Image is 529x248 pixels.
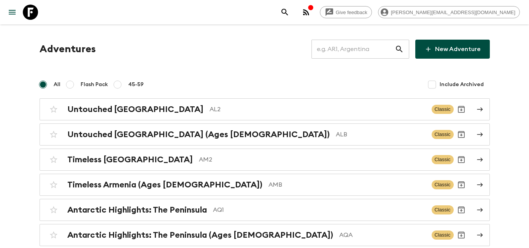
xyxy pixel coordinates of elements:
[432,130,454,139] span: Classic
[213,205,426,214] p: AQ1
[336,130,426,139] p: ALB
[67,205,207,215] h2: Antarctic Highlights: The Peninsula
[277,5,292,20] button: search adventures
[387,10,519,15] span: [PERSON_NAME][EMAIL_ADDRESS][DOMAIN_NAME]
[128,81,144,88] span: 45-59
[311,38,395,60] input: e.g. AR1, Argentina
[81,81,108,88] span: Flash Pack
[210,105,426,114] p: AL2
[67,180,262,190] h2: Timeless Armenia (Ages [DEMOGRAPHIC_DATA])
[454,202,469,218] button: Archive
[454,177,469,192] button: Archive
[454,227,469,243] button: Archive
[339,230,426,240] p: AQA
[320,6,372,18] a: Give feedback
[432,105,454,114] span: Classic
[40,149,490,171] a: Timeless [GEOGRAPHIC_DATA]AM2ClassicArchive
[40,174,490,196] a: Timeless Armenia (Ages [DEMOGRAPHIC_DATA])AMBClassicArchive
[67,130,330,139] h2: Untouched [GEOGRAPHIC_DATA] (Ages [DEMOGRAPHIC_DATA])
[40,199,490,221] a: Antarctic Highlights: The PeninsulaAQ1ClassicArchive
[432,180,454,189] span: Classic
[432,205,454,214] span: Classic
[332,10,372,15] span: Give feedback
[440,81,484,88] span: Include Archived
[268,180,426,189] p: AMB
[40,224,490,246] a: Antarctic Highlights: The Peninsula (Ages [DEMOGRAPHIC_DATA])AQAClassicArchive
[67,155,193,165] h2: Timeless [GEOGRAPHIC_DATA]
[432,155,454,164] span: Classic
[40,98,490,120] a: Untouched [GEOGRAPHIC_DATA]AL2ClassicArchive
[199,155,426,164] p: AM2
[415,40,490,59] a: New Adventure
[40,123,490,146] a: Untouched [GEOGRAPHIC_DATA] (Ages [DEMOGRAPHIC_DATA])ALBClassicArchive
[378,6,520,18] div: [PERSON_NAME][EMAIL_ADDRESS][DOMAIN_NAME]
[67,104,203,114] h2: Untouched [GEOGRAPHIC_DATA]
[454,102,469,117] button: Archive
[67,230,333,240] h2: Antarctic Highlights: The Peninsula (Ages [DEMOGRAPHIC_DATA])
[454,152,469,167] button: Archive
[54,81,60,88] span: All
[432,230,454,240] span: Classic
[40,42,96,57] h1: Adventures
[5,5,20,20] button: menu
[454,127,469,142] button: Archive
